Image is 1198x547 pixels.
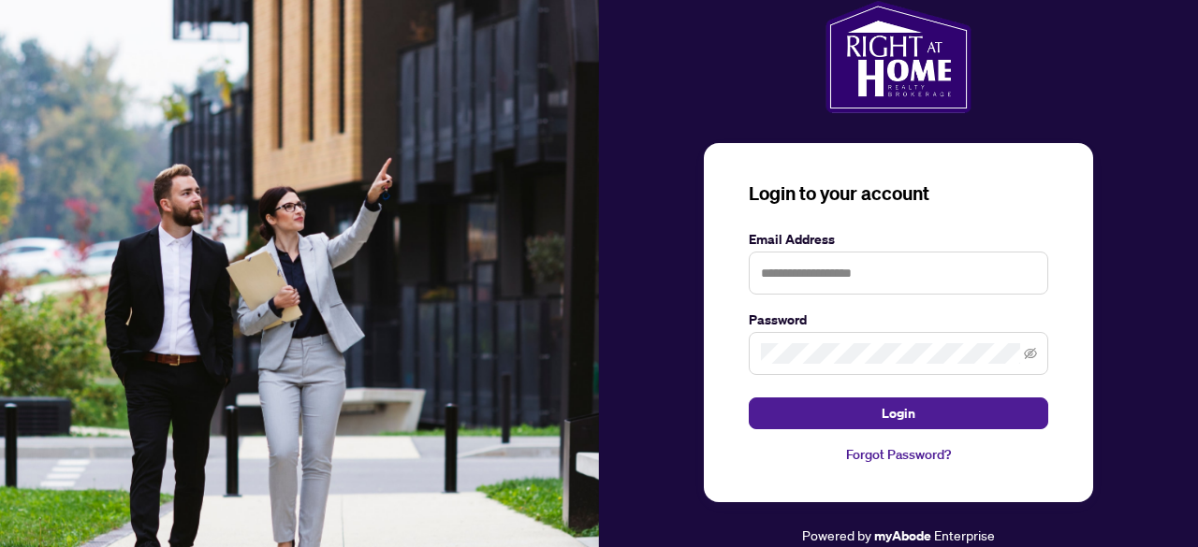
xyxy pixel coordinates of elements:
[749,180,1048,207] h3: Login to your account
[749,444,1048,465] a: Forgot Password?
[825,1,971,113] img: ma-logo
[749,309,1048,330] label: Password
[882,398,915,428] span: Login
[874,525,931,546] a: myAbode
[749,397,1048,429] button: Login
[749,229,1048,250] label: Email Address
[934,526,995,543] span: Enterprise
[1024,347,1037,360] span: eye-invisible
[802,526,871,543] span: Powered by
